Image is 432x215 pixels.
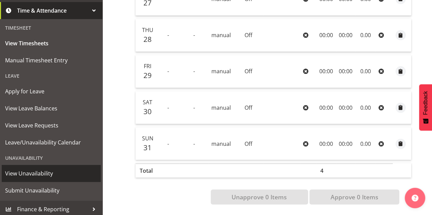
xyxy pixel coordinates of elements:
[142,26,153,34] span: Thu
[336,127,355,160] td: 00:00
[412,195,418,201] img: help-xxl-2.png
[422,91,429,115] span: Feedback
[17,204,89,214] span: Finance & Reporting
[193,104,195,111] span: -
[167,67,169,75] span: -
[316,55,336,88] td: 00:00
[316,127,336,160] td: 00:00
[2,83,101,100] a: Apply for Leave
[142,135,153,142] span: Sun
[211,104,231,111] span: manual
[2,134,101,151] a: Leave/Unavailability Calendar
[2,52,101,69] a: Manual Timesheet Entry
[2,165,101,182] a: View Unavailability
[5,185,97,196] span: Submit Unavailability
[355,91,376,124] td: 0.00
[232,193,287,201] span: Unapprove 0 Items
[136,163,157,178] th: Total
[5,86,97,96] span: Apply for Leave
[2,182,101,199] a: Submit Unavailability
[316,163,336,178] th: 4
[2,100,101,117] a: View Leave Balances
[211,189,308,204] button: Unapprove 0 Items
[193,67,195,75] span: -
[211,140,231,148] span: manual
[143,107,152,116] span: 30
[5,55,97,65] span: Manual Timesheet Entry
[316,19,336,52] td: 00:00
[167,104,169,111] span: -
[234,91,263,124] td: Off
[5,120,97,130] span: View Leave Requests
[144,62,151,70] span: Fri
[143,34,152,44] span: 28
[167,140,169,148] span: -
[211,67,231,75] span: manual
[234,19,263,52] td: Off
[2,117,101,134] a: View Leave Requests
[5,168,97,179] span: View Unavailability
[2,69,101,83] div: Leave
[5,103,97,113] span: View Leave Balances
[167,31,169,39] span: -
[234,55,263,88] td: Off
[143,71,152,80] span: 29
[2,21,101,35] div: Timesheet
[5,38,97,48] span: View Timesheets
[316,91,336,124] td: 00:00
[2,151,101,165] div: Unavailability
[5,137,97,148] span: Leave/Unavailability Calendar
[193,31,195,39] span: -
[419,84,432,130] button: Feedback - Show survey
[2,35,101,52] a: View Timesheets
[17,5,89,16] span: Time & Attendance
[336,91,355,124] td: 00:00
[355,19,376,52] td: 0.00
[143,143,152,152] span: 31
[211,31,231,39] span: manual
[309,189,399,204] button: Approve 0 Items
[336,19,355,52] td: 00:00
[355,55,376,88] td: 0.00
[143,98,152,106] span: Sat
[336,55,355,88] td: 00:00
[234,127,263,160] td: Off
[330,193,378,201] span: Approve 0 Items
[193,140,195,148] span: -
[355,127,376,160] td: 0.00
